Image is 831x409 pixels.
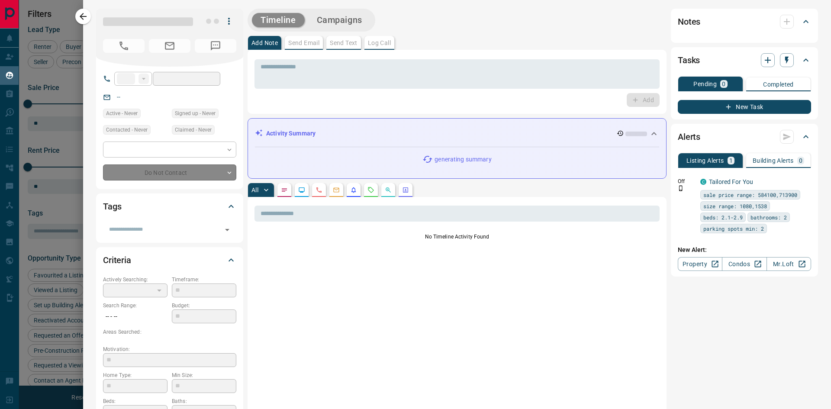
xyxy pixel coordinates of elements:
h2: Tasks [678,53,700,67]
svg: Agent Actions [402,187,409,193]
svg: Requests [367,187,374,193]
p: Baths: [172,397,236,405]
button: Campaigns [308,13,371,27]
p: Actively Searching: [103,276,167,283]
div: Tags [103,196,236,217]
p: 0 [722,81,725,87]
span: beds: 2.1-2.9 [703,213,743,222]
div: Do Not Contact [103,164,236,180]
svg: Push Notification Only [678,185,684,191]
span: No Number [103,39,145,53]
span: bathrooms: 2 [750,213,787,222]
p: 1 [729,158,733,164]
span: No Number [195,39,236,53]
div: Tasks [678,50,811,71]
svg: Lead Browsing Activity [298,187,305,193]
svg: Emails [333,187,340,193]
div: condos.ca [700,179,706,185]
p: 0 [799,158,802,164]
a: Tailored For You [709,178,753,185]
span: sale price range: 584100,713900 [703,190,797,199]
div: Alerts [678,126,811,147]
button: Timeline [252,13,305,27]
svg: Notes [281,187,288,193]
p: Search Range: [103,302,167,309]
h2: Notes [678,15,700,29]
h2: Alerts [678,130,700,144]
p: All [251,187,258,193]
p: Areas Searched: [103,328,236,336]
p: Min Size: [172,371,236,379]
span: Active - Never [106,109,138,118]
a: Mr.Loft [767,257,811,271]
h2: Tags [103,200,121,213]
div: Activity Summary [255,126,659,142]
p: Off [678,177,695,185]
p: New Alert: [678,245,811,254]
svg: Calls [316,187,322,193]
p: Beds: [103,397,167,405]
button: Open [221,224,233,236]
button: New Task [678,100,811,114]
p: Listing Alerts [686,158,724,164]
svg: Opportunities [385,187,392,193]
span: Signed up - Never [175,109,216,118]
span: size range: 1080,1538 [703,202,767,210]
p: Add Note [251,40,278,46]
a: -- [117,93,120,100]
span: Claimed - Never [175,126,212,134]
p: Building Alerts [753,158,794,164]
span: Contacted - Never [106,126,148,134]
p: Budget: [172,302,236,309]
span: parking spots min: 2 [703,224,764,233]
span: No Email [149,39,190,53]
a: Property [678,257,722,271]
p: Activity Summary [266,129,316,138]
a: Condos [722,257,767,271]
svg: Listing Alerts [350,187,357,193]
p: Home Type: [103,371,167,379]
div: Notes [678,11,811,32]
h2: Criteria [103,253,131,267]
p: Timeframe: [172,276,236,283]
p: -- - -- [103,309,167,324]
p: Pending [693,81,717,87]
div: Criteria [103,250,236,271]
p: Motivation: [103,345,236,353]
p: generating summary [435,155,491,164]
p: No Timeline Activity Found [254,233,660,241]
p: Completed [763,81,794,87]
